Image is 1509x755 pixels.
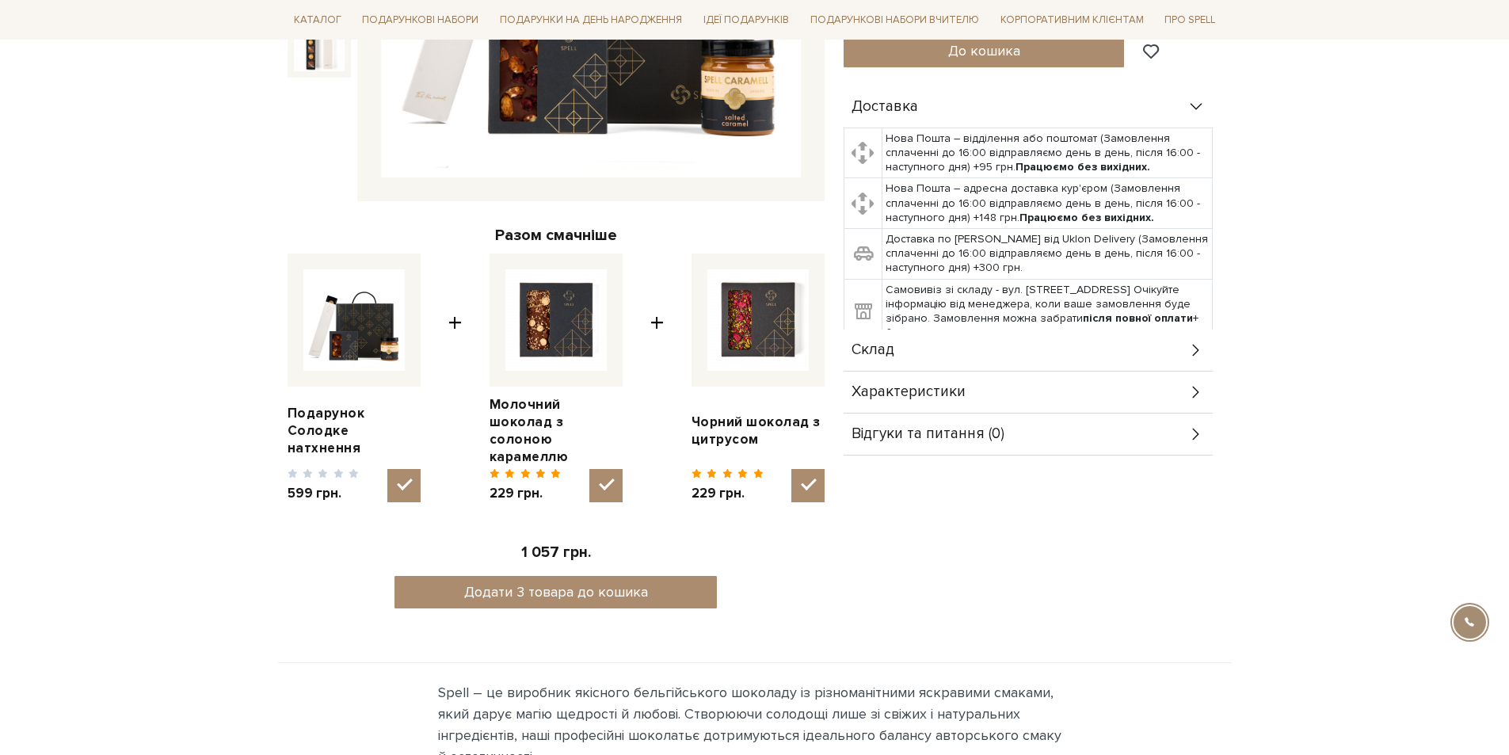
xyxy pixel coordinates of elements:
[1083,311,1193,325] b: після повної оплати
[697,8,795,32] a: Ідеї подарунків
[493,8,688,32] a: Подарунки на День народження
[303,269,405,371] img: Подарунок Солодке натхнення
[294,20,345,71] img: Подарунок Солодке натхнення
[852,100,918,114] span: Доставка
[692,414,825,448] a: Чорний шоколад з цитрусом
[448,254,462,503] span: +
[1158,8,1221,32] a: Про Spell
[844,36,1125,67] button: До кошика
[882,128,1213,178] td: Нова Пошта – відділення або поштомат (Замовлення сплаченні до 16:00 відправляємо день в день, піс...
[288,405,421,457] a: Подарунок Солодке натхнення
[394,576,717,608] button: Додати 3 товара до кошика
[356,8,485,32] a: Подарункові набори
[882,279,1213,344] td: Самовивіз зі складу - вул. [STREET_ADDRESS] Очікуйте інформацію від менеджера, коли ваше замовлен...
[852,427,1004,441] span: Відгуки та питання (0)
[490,485,562,502] span: 229 грн.
[852,343,894,357] span: Склад
[1019,211,1154,224] b: Працюємо без вихідних.
[707,269,809,371] img: Чорний шоколад з цитрусом
[288,485,360,502] span: 599 грн.
[490,396,623,466] a: Молочний шоколад з солоною карамеллю
[1016,160,1150,173] b: Працюємо без вихідних.
[852,385,966,399] span: Характеристики
[882,178,1213,229] td: Нова Пошта – адресна доставка кур'єром (Замовлення сплаченні до 16:00 відправляємо день в день, п...
[692,485,764,502] span: 229 грн.
[650,254,664,503] span: +
[994,8,1150,32] a: Корпоративним клієнтам
[804,6,985,33] a: Подарункові набори Вчителю
[521,543,591,562] span: 1 057 грн.
[288,225,825,246] div: Разом смачніше
[505,269,607,371] img: Молочний шоколад з солоною карамеллю
[948,42,1020,59] span: До кошика
[882,229,1213,280] td: Доставка по [PERSON_NAME] від Uklon Delivery (Замовлення сплаченні до 16:00 відправляємо день в д...
[288,8,348,32] a: Каталог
